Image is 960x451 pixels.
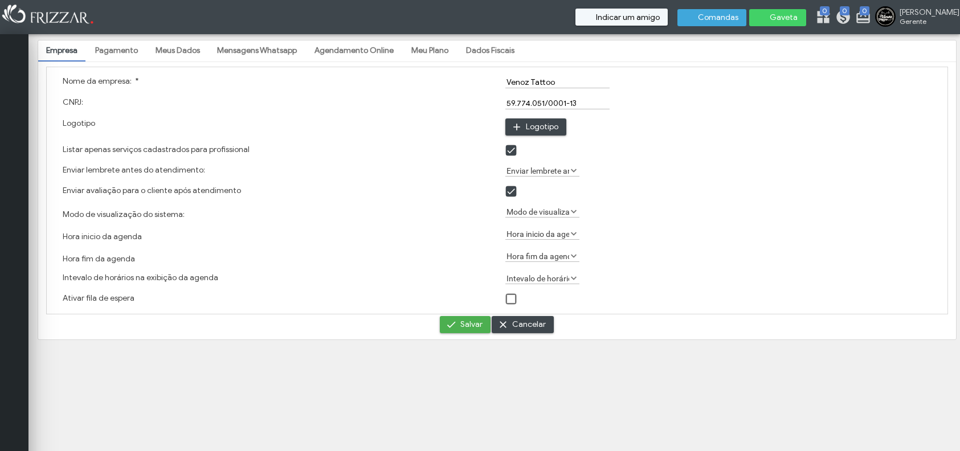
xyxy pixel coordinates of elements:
label: Hora fim da agenda [505,251,569,261]
button: Gaveta [749,9,806,26]
label: Ativar fila de espera [63,293,134,303]
span: [PERSON_NAME] [900,7,951,17]
a: Mensagens Whatsapp [209,41,305,60]
button: Comandas [677,9,746,26]
button: Cancelar [492,316,554,333]
span: Gerente [900,17,951,26]
button: Hora fim da agenda [135,251,151,262]
label: Modo de visualização do sistema: [63,210,201,219]
label: Modo de visualização do sistema [505,206,569,217]
a: Agendamento Online [307,41,402,60]
a: 0 [855,9,867,27]
label: Nome da empresa: [63,76,139,86]
label: Enviar lembrete antes do atendimento: [63,165,205,175]
a: 0 [815,9,827,27]
span: Comandas [698,14,738,22]
a: 0 [835,9,847,27]
label: Intevalo de horários na exibição da agenda [63,273,218,282]
label: Hora fim da agenda [63,254,152,264]
span: Gaveta [770,14,798,22]
label: Hora inicio da agenda [505,228,569,239]
span: Salvar [460,316,483,333]
a: Meus Dados [148,41,208,60]
span: 0 [840,6,849,15]
label: Logotipo [63,118,95,128]
button: Modo de visualização do sistema: [185,206,201,218]
label: Enviar lembrete antes do atendimento [505,165,569,176]
button: Hora inicio da agenda [142,228,158,240]
label: Intevalo de horários na exibição da agenda [505,273,569,284]
span: Indicar um amigo [596,14,660,22]
span: 0 [860,6,869,15]
button: Salvar [440,316,491,333]
label: Enviar avaliação para o cliente após atendimento [63,186,241,195]
span: 0 [820,6,830,15]
a: Dados Fiscais [458,41,522,60]
a: Empresa [38,41,85,60]
label: Listar apenas serviços cadastrados para profissional [63,145,250,154]
span: Cancelar [512,316,546,333]
label: Hora inicio da agenda [63,232,158,241]
a: [PERSON_NAME] Gerente [875,6,954,29]
a: Pagamento [87,41,146,60]
button: Indicar um amigo [575,9,668,26]
label: CNPJ: [63,97,83,107]
a: Meu Plano [403,41,456,60]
